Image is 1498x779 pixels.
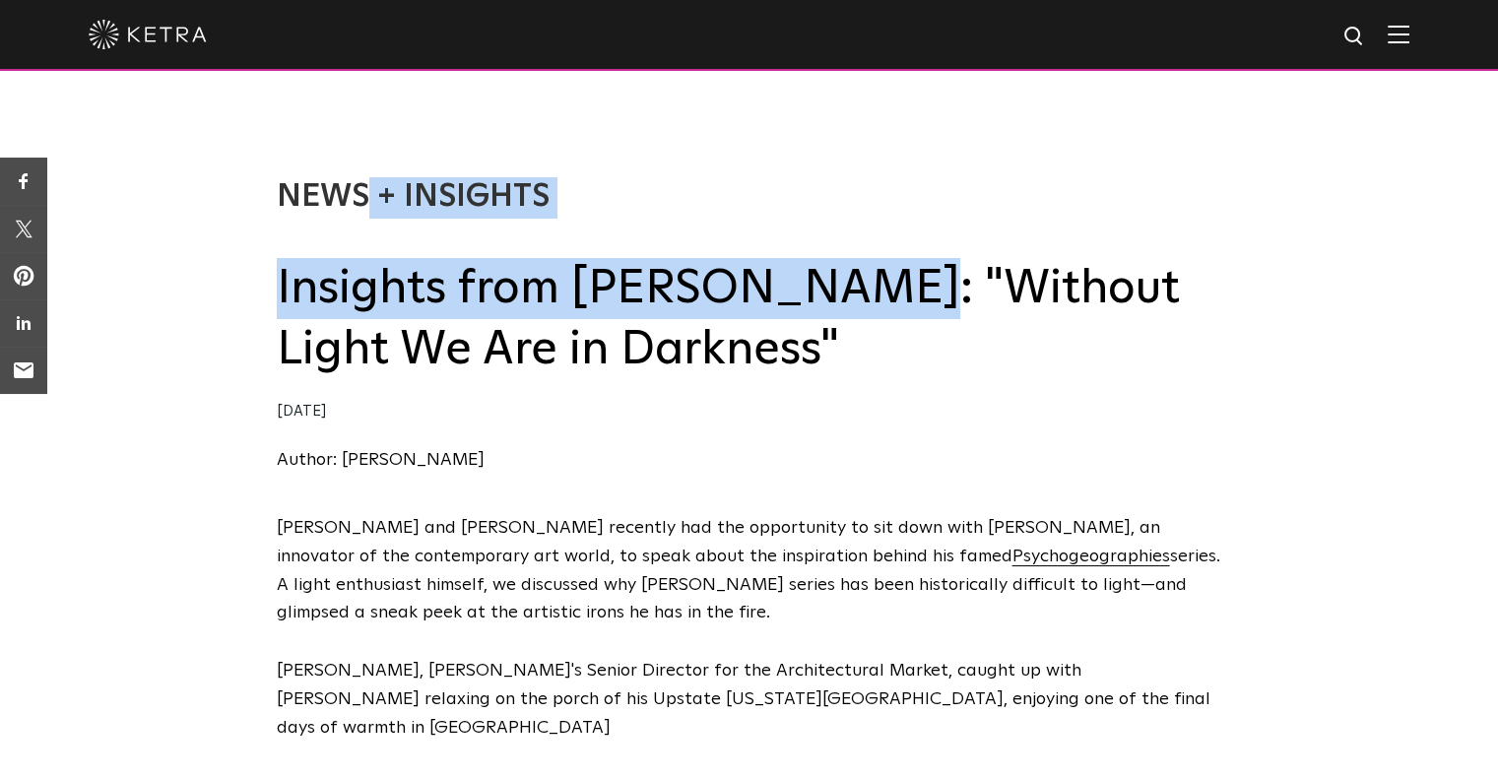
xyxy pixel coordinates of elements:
[1012,548,1170,565] a: Psychogeographies
[277,398,1222,426] div: [DATE]
[277,181,550,213] a: News + Insights
[277,662,1210,737] span: [PERSON_NAME], [PERSON_NAME]'s Senior Director for the Architectural Market, caught up with [PERS...
[89,20,207,49] img: ketra-logo-2019-white
[277,451,485,469] a: Author: [PERSON_NAME]
[277,258,1222,381] h2: Insights from [PERSON_NAME]: "Without Light We Are in Darkness"
[277,519,1160,565] span: [PERSON_NAME] and [PERSON_NAME] recently had the opportunity to sit down with [PERSON_NAME], an i...
[1388,25,1409,43] img: Hamburger%20Nav.svg
[1342,25,1367,49] img: search icon
[277,548,1220,622] span: series. A light enthusiast himself, we discussed why [PERSON_NAME] series has been historically d...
